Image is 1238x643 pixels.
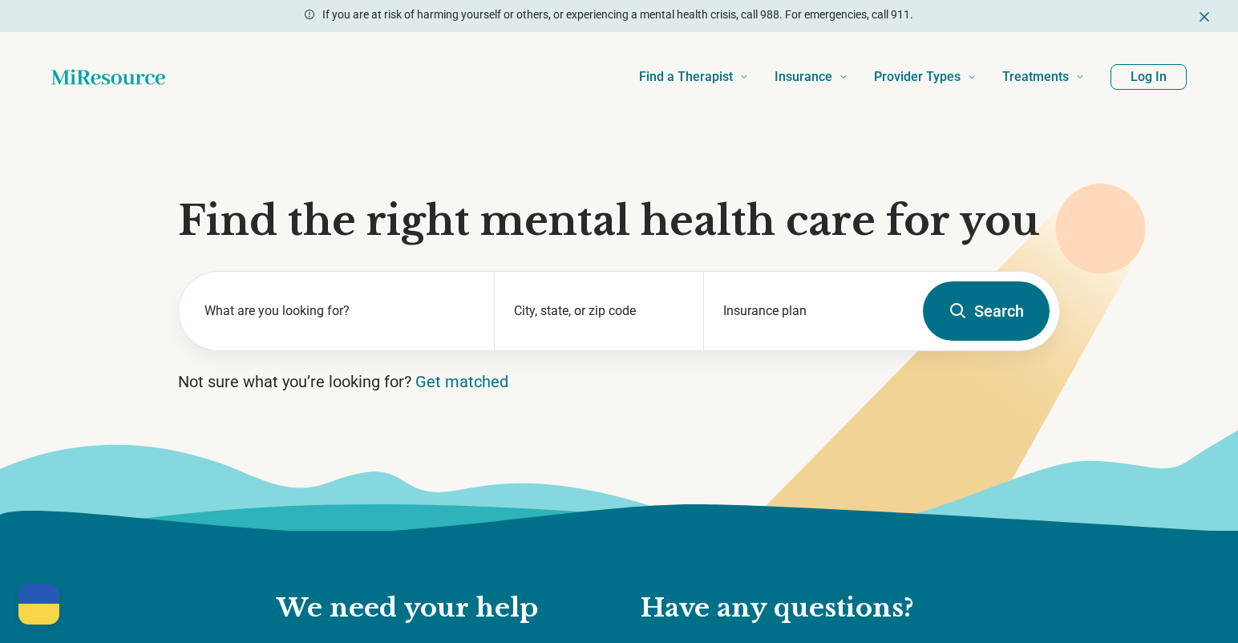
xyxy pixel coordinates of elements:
[277,592,609,625] h2: We need your help
[874,66,961,88] span: Provider Types
[874,45,977,109] a: Provider Types
[639,66,733,88] span: Find a Therapist
[1002,66,1069,88] span: Treatments
[639,45,749,109] a: Find a Therapist
[178,197,1060,245] h1: Find the right mental health care for you
[775,66,832,88] span: Insurance
[1196,6,1212,26] button: Dismiss
[178,370,1060,393] p: Not sure what you’re looking for?
[204,301,475,321] label: What are you looking for?
[415,372,508,391] a: Get matched
[641,592,961,625] h2: Have any questions?
[775,45,848,109] a: Insurance
[51,61,165,93] a: Home page
[1002,45,1085,109] a: Treatments
[322,6,913,23] p: If you are at risk of harming yourself or others, or experiencing a mental health crisis, call 98...
[923,281,1050,341] button: Search
[1111,64,1187,90] button: Log In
